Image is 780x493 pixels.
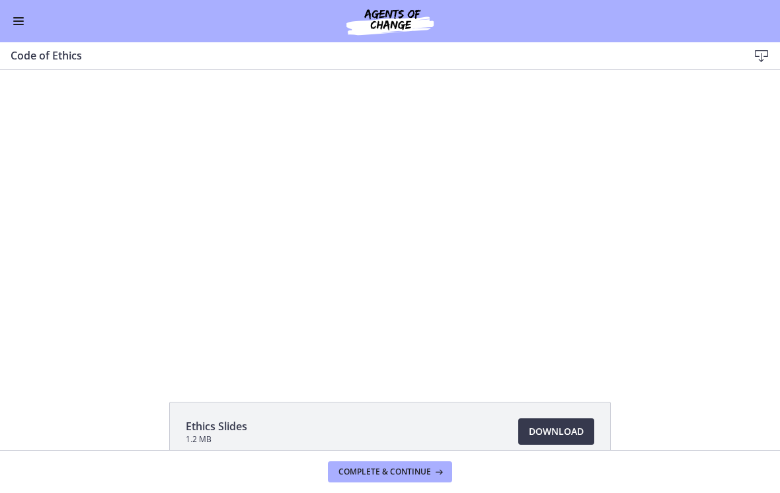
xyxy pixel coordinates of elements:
[328,461,452,482] button: Complete & continue
[311,5,469,37] img: Agents of Change
[338,467,431,477] span: Complete & continue
[186,434,247,445] span: 1.2 MB
[11,48,727,63] h3: Code of Ethics
[11,13,26,29] button: Enable menu
[529,424,584,439] span: Download
[518,418,594,445] a: Download
[186,418,247,434] span: Ethics Slides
